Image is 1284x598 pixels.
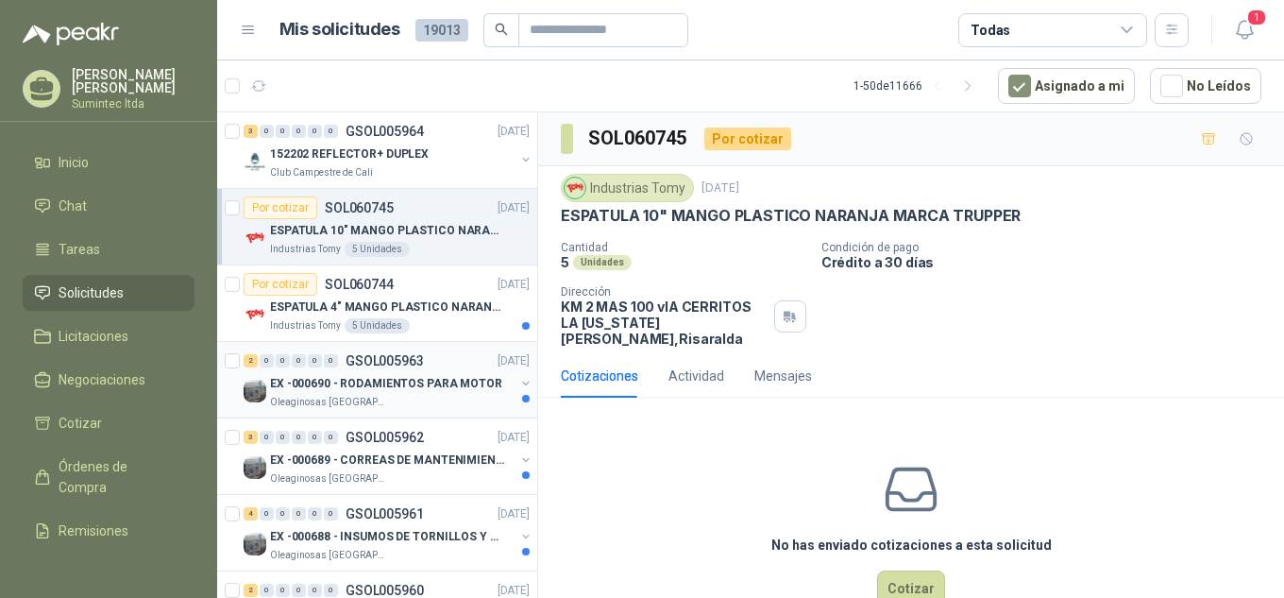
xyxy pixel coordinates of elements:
[260,507,274,521] div: 0
[325,278,394,291] p: SOL060744
[244,426,533,487] a: 3 0 0 0 0 0 GSOL005962[DATE] Company LogoEX -000689 - CORREAS DE MANTENIMIENTOOleaginosas [GEOGRA...
[565,178,585,198] img: Company Logo
[1150,68,1261,104] button: No Leídos
[23,449,194,505] a: Órdenes de Compra
[59,369,145,390] span: Negociaciones
[270,452,505,470] p: EX -000689 - CORREAS DE MANTENIMIENTO
[244,354,258,367] div: 2
[276,125,290,138] div: 0
[23,188,194,224] a: Chat
[244,303,266,326] img: Company Logo
[346,507,424,521] p: GSOL005961
[498,429,530,447] p: [DATE]
[244,533,266,555] img: Company Logo
[561,366,638,386] div: Cotizaciones
[260,354,274,367] div: 0
[771,535,1052,555] h3: No has enviado cotizaciones a esta solicitud
[270,471,389,487] p: Oleaginosas [GEOGRAPHIC_DATA][PERSON_NAME]
[345,242,410,257] div: 5 Unidades
[821,254,1276,270] p: Crédito a 30 días
[754,366,812,386] div: Mensajes
[59,413,102,434] span: Cotizar
[244,503,533,563] a: 4 0 0 0 0 0 GSOL005961[DATE] Company LogoEX -000688 - INSUMOS DE TORNILLOS Y TUERCASOleaginosas [...
[292,354,306,367] div: 0
[498,199,530,217] p: [DATE]
[244,456,266,479] img: Company Logo
[1246,9,1267,26] span: 1
[495,23,508,36] span: search
[292,125,306,138] div: 0
[244,380,266,402] img: Company Logo
[59,456,177,498] span: Órdenes de Compra
[72,68,194,94] p: [PERSON_NAME] [PERSON_NAME]
[23,275,194,311] a: Solicitudes
[270,145,429,163] p: 152202 REFLECTOR+ DUPLEX
[244,350,533,410] a: 2 0 0 0 0 0 GSOL005963[DATE] Company LogoEX -000690 - RODAMIENTOS PARA MOTOROleaginosas [GEOGRAPH...
[561,285,767,299] p: Dirección
[346,431,424,444] p: GSOL005962
[346,125,424,138] p: GSOL005964
[498,505,530,523] p: [DATE]
[292,584,306,597] div: 0
[270,548,389,563] p: Oleaginosas [GEOGRAPHIC_DATA][PERSON_NAME]
[270,395,389,410] p: Oleaginosas [GEOGRAPHIC_DATA][PERSON_NAME]
[59,152,89,173] span: Inicio
[971,20,1010,41] div: Todas
[346,354,424,367] p: GSOL005963
[498,276,530,294] p: [DATE]
[276,507,290,521] div: 0
[308,125,322,138] div: 0
[244,196,317,219] div: Por cotizar
[244,507,258,521] div: 4
[217,265,537,342] a: Por cotizarSOL060744[DATE] Company LogoESPATULA 4" MANGO PLASTICO NARANJA MARCA TRUPPERIndustrias...
[561,299,767,347] p: KM 2 MAS 100 vIA CERRITOS LA [US_STATE] [PERSON_NAME] , Risaralda
[324,125,338,138] div: 0
[72,98,194,110] p: Sumintec ltda
[59,196,87,216] span: Chat
[244,125,258,138] div: 3
[1227,13,1261,47] button: 1
[270,165,373,180] p: Club Campestre de Cali
[324,507,338,521] div: 0
[668,366,724,386] div: Actividad
[498,352,530,370] p: [DATE]
[704,128,791,150] div: Por cotizar
[276,431,290,444] div: 0
[324,354,338,367] div: 0
[853,71,983,101] div: 1 - 50 de 11666
[244,150,266,173] img: Company Logo
[308,354,322,367] div: 0
[23,23,119,45] img: Logo peakr
[276,354,290,367] div: 0
[59,521,128,541] span: Remisiones
[561,254,569,270] p: 5
[217,189,537,265] a: Por cotizarSOL060745[DATE] Company LogoESPATULA 10" MANGO PLASTICO NARANJA MARCA TRUPPERIndustria...
[244,227,266,249] img: Company Logo
[270,318,341,333] p: Industrias Tomy
[23,513,194,549] a: Remisiones
[270,299,505,316] p: ESPATULA 4" MANGO PLASTICO NARANJA MARCA TRUPPER
[498,123,530,141] p: [DATE]
[588,124,689,153] h3: SOL060745
[701,179,739,197] p: [DATE]
[821,241,1276,254] p: Condición de pago
[23,362,194,398] a: Negociaciones
[415,19,468,42] span: 19013
[270,528,505,546] p: EX -000688 - INSUMOS DE TORNILLOS Y TUERCAS
[279,16,400,43] h1: Mis solicitudes
[59,239,100,260] span: Tareas
[23,231,194,267] a: Tareas
[260,584,274,597] div: 0
[270,375,502,393] p: EX -000690 - RODAMIENTOS PARA MOTOR
[308,431,322,444] div: 0
[59,282,124,303] span: Solicitudes
[260,431,274,444] div: 0
[324,431,338,444] div: 0
[308,507,322,521] div: 0
[23,405,194,441] a: Cotizar
[59,326,128,347] span: Licitaciones
[23,318,194,354] a: Licitaciones
[561,174,694,202] div: Industrias Tomy
[23,145,194,180] a: Inicio
[292,507,306,521] div: 0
